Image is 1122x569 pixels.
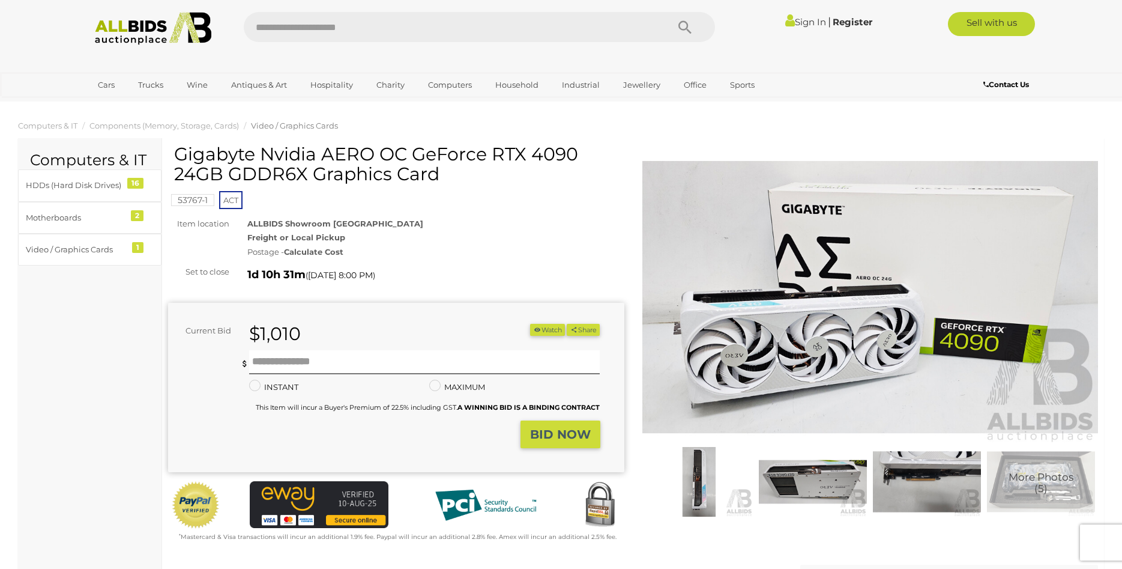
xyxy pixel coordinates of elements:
img: Gigabyte Nvidia AERO OC GeForce RTX 4090 24GB GDDR6X Graphics Card [759,447,867,517]
h1: Gigabyte Nvidia AERO OC GeForce RTX 4090 24GB GDDR6X Graphics Card [174,144,621,184]
strong: 1d 10h 31m [247,268,306,281]
a: 53767-1 [171,195,214,205]
img: Allbids.com.au [88,12,219,45]
img: Gigabyte Nvidia AERO OC GeForce RTX 4090 24GB GDDR6X Graphics Card [642,150,1099,445]
a: Contact Us [983,78,1032,91]
div: 2 [131,210,143,221]
span: More Photos (5) [1009,472,1073,494]
a: Cars [90,75,122,95]
a: Video / Graphics Cards [251,121,338,130]
small: This Item will incur a Buyer's Premium of 22.5% including GST. [256,403,600,412]
a: Sign In [785,16,826,28]
button: BID NOW [520,421,600,449]
a: Sell with us [948,12,1035,36]
span: ACT [219,191,243,209]
a: Wine [179,75,216,95]
strong: ALLBIDS Showroom [GEOGRAPHIC_DATA] [247,219,423,228]
a: More Photos(5) [987,447,1095,517]
img: Official PayPal Seal [171,481,220,529]
button: Search [655,12,715,42]
strong: Calculate Cost [284,247,343,257]
b: A WINNING BID IS A BINDING CONTRACT [457,403,600,412]
a: Trucks [130,75,171,95]
small: Mastercard & Visa transactions will incur an additional 1.9% fee. Paypal will incur an additional... [179,533,617,541]
a: Household [487,75,546,95]
a: Components (Memory, Storage, Cards) [89,121,239,130]
img: Gigabyte Nvidia AERO OC GeForce RTX 4090 24GB GDDR6X Graphics Card [873,447,981,517]
img: eWAY Payment Gateway [250,481,388,528]
span: ( ) [306,270,375,280]
a: HDDs (Hard Disk Drives) 16 [18,169,161,201]
mark: 53767-1 [171,194,214,206]
span: [DATE] 8:00 PM [308,270,373,281]
img: Gigabyte Nvidia AERO OC GeForce RTX 4090 24GB GDDR6X Graphics Card [645,447,753,517]
a: Office [676,75,714,95]
strong: $1,010 [249,323,301,345]
label: MAXIMUM [429,380,485,394]
b: Contact Us [983,80,1029,89]
div: Set to close [159,265,238,279]
a: Sports [722,75,762,95]
div: Item location [159,217,238,231]
div: Postage - [247,245,624,259]
a: Computers & IT [18,121,77,130]
button: Watch [530,324,565,336]
div: Motherboards [26,211,125,225]
a: Industrial [554,75,608,95]
div: HDDs (Hard Disk Drives) [26,178,125,192]
h2: Computers & IT [30,152,149,169]
li: Watch this item [530,324,565,336]
div: Current Bid [168,324,240,338]
a: Antiques & Art [223,75,295,95]
button: Share [567,324,600,336]
img: PCI DSS compliant [426,481,546,529]
label: INSTANT [249,380,298,394]
img: Gigabyte Nvidia AERO OC GeForce RTX 4090 24GB GDDR6X Graphics Card [987,447,1095,517]
a: Register [833,16,872,28]
strong: Freight or Local Pickup [247,233,345,242]
strong: BID NOW [530,427,591,442]
span: | [828,15,831,28]
a: Hospitality [303,75,361,95]
a: Jewellery [615,75,668,95]
div: 16 [127,178,143,189]
a: Charity [369,75,412,95]
a: Motherboards 2 [18,202,161,234]
a: Computers [420,75,480,95]
img: Secured by Rapid SSL [576,481,624,529]
div: 1 [132,242,143,253]
a: [GEOGRAPHIC_DATA] [90,95,191,115]
a: Video / Graphics Cards 1 [18,234,161,266]
div: Video / Graphics Cards [26,243,125,257]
